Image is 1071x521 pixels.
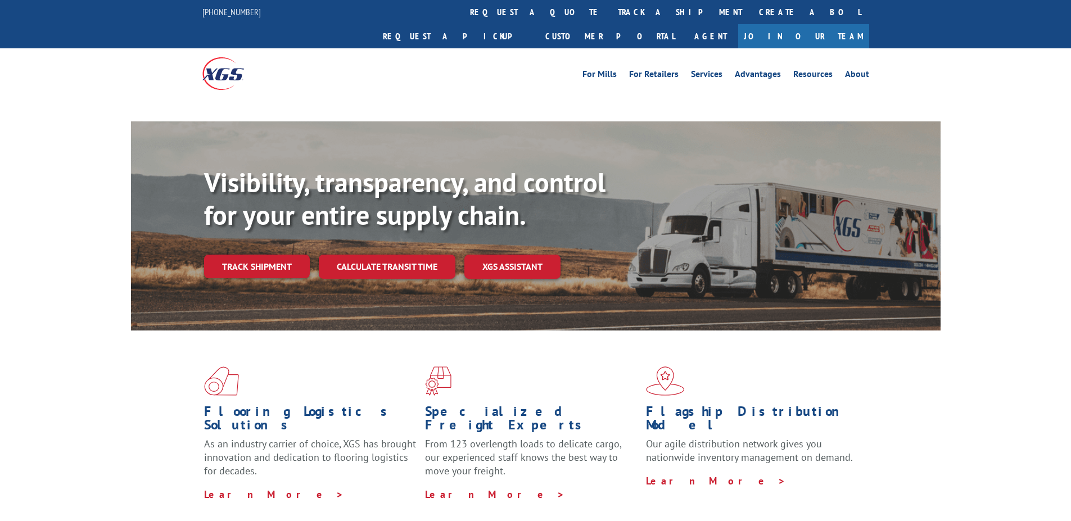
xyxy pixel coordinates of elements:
[319,255,455,279] a: Calculate transit time
[793,70,833,82] a: Resources
[204,437,416,477] span: As an industry carrier of choice, XGS has brought innovation and dedication to flooring logistics...
[629,70,679,82] a: For Retailers
[374,24,537,48] a: Request a pickup
[582,70,617,82] a: For Mills
[425,366,451,396] img: xgs-icon-focused-on-flooring-red
[204,488,344,501] a: Learn More >
[691,70,722,82] a: Services
[425,488,565,501] a: Learn More >
[537,24,683,48] a: Customer Portal
[683,24,738,48] a: Agent
[204,255,310,278] a: Track shipment
[204,366,239,396] img: xgs-icon-total-supply-chain-intelligence-red
[425,437,638,487] p: From 123 overlength loads to delicate cargo, our experienced staff knows the best way to move you...
[735,70,781,82] a: Advantages
[204,165,605,232] b: Visibility, transparency, and control for your entire supply chain.
[646,366,685,396] img: xgs-icon-flagship-distribution-model-red
[646,437,853,464] span: Our agile distribution network gives you nationwide inventory management on demand.
[202,6,261,17] a: [PHONE_NUMBER]
[738,24,869,48] a: Join Our Team
[646,474,786,487] a: Learn More >
[464,255,561,279] a: XGS ASSISTANT
[845,70,869,82] a: About
[425,405,638,437] h1: Specialized Freight Experts
[646,405,858,437] h1: Flagship Distribution Model
[204,405,417,437] h1: Flooring Logistics Solutions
